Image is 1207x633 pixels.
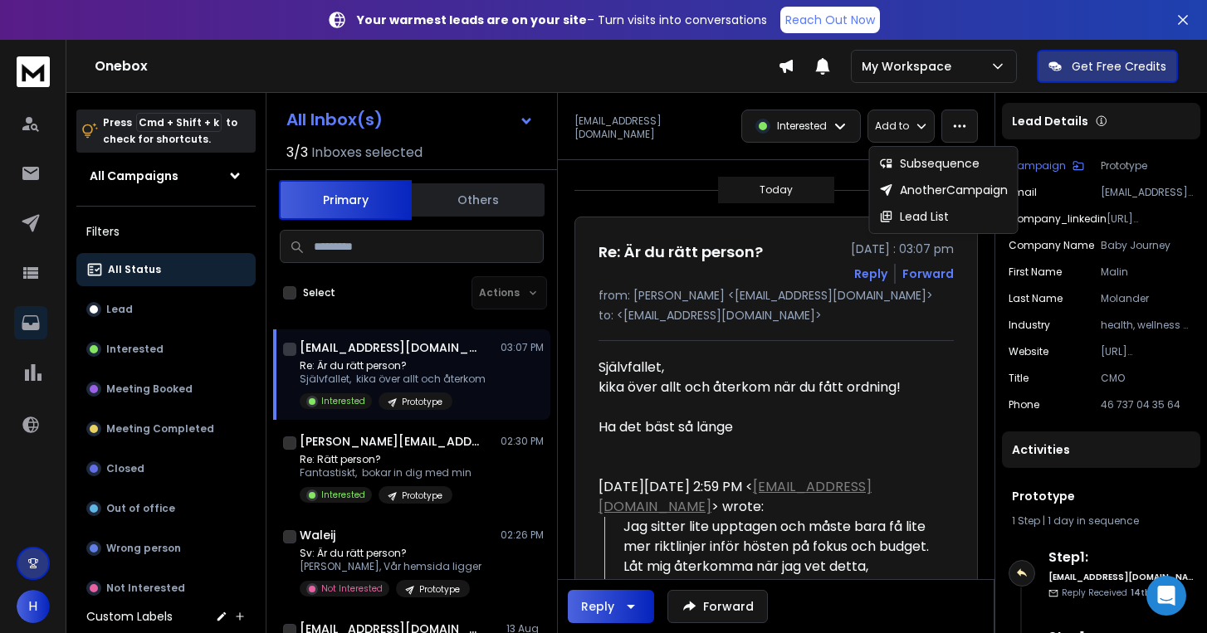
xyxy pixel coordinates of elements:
[1009,239,1094,252] p: Company Name
[106,502,175,515] p: Out of office
[357,12,767,28] p: – Turn visits into conversations
[300,453,472,466] p: Re: Rätt person?
[1048,514,1139,528] span: 1 day in sequence
[1101,292,1194,305] p: Molander
[1002,431,1200,468] div: Activities
[321,582,383,595] p: Not Interested
[1009,292,1063,305] p: Last Name
[1101,265,1194,279] p: Malin
[106,382,193,396] p: Meeting Booked
[1012,113,1088,129] p: Lead Details
[875,119,909,133] p: Add to
[17,590,50,623] span: H
[1101,186,1194,199] p: [EMAIL_ADDRESS][DOMAIN_NAME]
[581,598,614,615] div: Reply
[419,583,460,596] p: Prototype
[1009,319,1050,332] p: industry
[760,183,793,197] p: Today
[599,358,941,377] div: Självfallet,
[17,56,50,87] img: logo
[300,560,481,573] p: [PERSON_NAME], Vår hemsida ligger
[1048,571,1194,583] h6: [EMAIL_ADDRESS][DOMAIN_NAME]
[106,303,133,316] p: Lead
[1012,488,1190,504] h1: Prototype
[300,466,472,480] p: Fantastiskt, bokar in dig med min
[599,307,954,324] p: to: <[EMAIL_ADDRESS][DOMAIN_NAME]>
[1101,159,1194,173] p: Prototype
[1101,319,1194,332] p: health, wellness & fitness
[286,111,383,128] h1: All Inbox(s)
[95,56,778,76] h1: Onebox
[1146,576,1186,616] div: Open Intercom Messenger
[300,547,481,560] p: Sv: Är du rätt person?
[599,287,954,304] p: from: [PERSON_NAME] <[EMAIL_ADDRESS][DOMAIN_NAME]>
[1009,159,1066,173] p: Campaign
[599,477,872,516] a: [EMAIL_ADDRESS][DOMAIN_NAME]
[1009,372,1029,385] p: title
[667,590,768,623] button: Forward
[106,582,185,595] p: Not Interested
[1009,212,1107,226] p: company_linkedin
[321,489,365,501] p: Interested
[1101,345,1194,358] p: [URL][DOMAIN_NAME]
[1101,239,1194,252] p: Baby Journey
[106,422,214,436] p: Meeting Completed
[1012,514,1190,528] div: |
[1009,265,1062,279] p: First Name
[599,241,763,264] h1: Re: Är du rätt person?
[1107,212,1194,226] p: [URL][DOMAIN_NAME]
[501,341,544,354] p: 03:07 PM
[90,168,178,184] h1: All Campaigns
[862,58,958,75] p: My Workspace
[785,12,875,28] p: Reach Out Now
[106,542,181,555] p: Wrong person
[902,265,954,282] div: Forward
[599,417,941,437] div: Ha det bäst så länge
[136,113,222,132] span: Cmd + Shift + k
[880,155,980,172] div: Subsequence
[106,462,144,475] p: Closed
[777,119,827,133] p: Interested
[599,377,941,397] div: kika över allt och återkom när du fått ordning!
[103,114,237,148] p: Press to check for shortcuts.
[1048,548,1194,567] h6: Step 1 :
[412,182,545,218] button: Others
[321,395,365,407] p: Interested
[854,265,887,282] button: Reply
[311,143,423,163] h3: Inboxes selected
[300,339,482,356] h1: [EMAIL_ADDRESS][DOMAIN_NAME]
[623,517,941,577] div: Jag sitter lite upptagen och måste bara få lite mer riktlinjer inför hösten på fokus och budget. ...
[1131,587,1172,599] span: 14th, Aug
[300,433,482,450] h1: [PERSON_NAME][EMAIL_ADDRESS][DOMAIN_NAME]
[300,372,486,386] p: Självfallet, kika över allt och återkom
[286,143,308,163] span: 3 / 3
[303,286,335,299] label: Select
[574,114,731,141] p: [EMAIL_ADDRESS][DOMAIN_NAME]
[1012,514,1040,528] span: 1 Step
[851,241,954,257] p: [DATE] : 03:07 pm
[1009,398,1039,411] p: Phone
[880,182,1008,198] div: Another Campaign
[86,608,173,625] h3: Custom Labels
[300,527,335,543] h1: Waleij
[402,396,442,408] p: Prototype
[1101,372,1194,385] p: CMO
[1009,345,1048,358] p: website
[880,208,949,225] div: Lead List
[76,220,256,243] h3: Filters
[1062,587,1172,599] p: Reply Received
[1101,398,1194,411] p: 46 737 04 35 64
[1009,186,1037,199] p: Email
[279,180,412,220] button: Primary
[300,359,486,372] p: Re: Är du rätt person?
[501,435,544,448] p: 02:30 PM
[402,489,442,502] p: Prototype
[357,12,587,28] strong: Your warmest leads are on your site
[108,263,161,276] p: All Status
[599,477,941,517] div: [DATE][DATE] 2:59 PM < > wrote:
[106,343,164,356] p: Interested
[501,528,544,542] p: 02:26 PM
[1072,58,1166,75] p: Get Free Credits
